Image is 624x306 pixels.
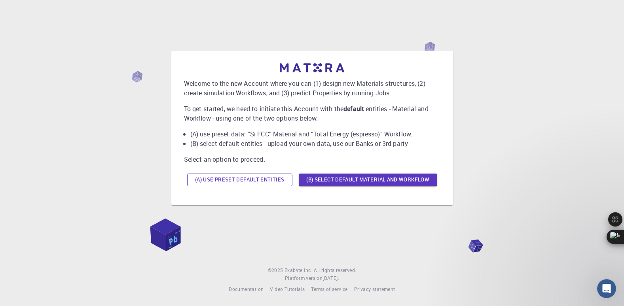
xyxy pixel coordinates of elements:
span: Exabyte Inc. [284,267,312,273]
img: logo [280,63,345,72]
p: Select an option to proceed. [184,155,440,164]
button: (B) Select default material and workflow [299,174,437,186]
b: default [343,104,364,113]
span: [DATE] . [322,275,339,281]
span: Terms of service [311,286,347,292]
a: Privacy statement [354,285,395,293]
span: Support [16,6,44,13]
a: Terms of service [311,285,347,293]
span: © 2025 [268,266,284,274]
a: Documentation [229,285,264,293]
li: (B) select default entities - upload your own data, use our Banks or 3rd party [190,139,440,148]
p: To get started, we need to initiate this Account with the entities - Material and Workflow - usin... [184,104,440,123]
a: [DATE]. [322,274,339,282]
button: (A) Use preset default entities [187,174,292,186]
iframe: Intercom live chat [597,279,616,298]
span: Documentation [229,286,264,292]
p: Welcome to the new Account where you can (1) design new Materials structures, (2) create simulati... [184,79,440,98]
span: Platform version [285,274,322,282]
a: Exabyte Inc. [284,266,312,274]
span: Video Tutorials [270,286,305,292]
span: All rights reserved. [314,266,356,274]
span: Privacy statement [354,286,395,292]
li: (A) use preset data: “Si FCC” Material and “Total Energy (espresso)” Workflow. [190,129,440,139]
a: Video Tutorials [270,285,305,293]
